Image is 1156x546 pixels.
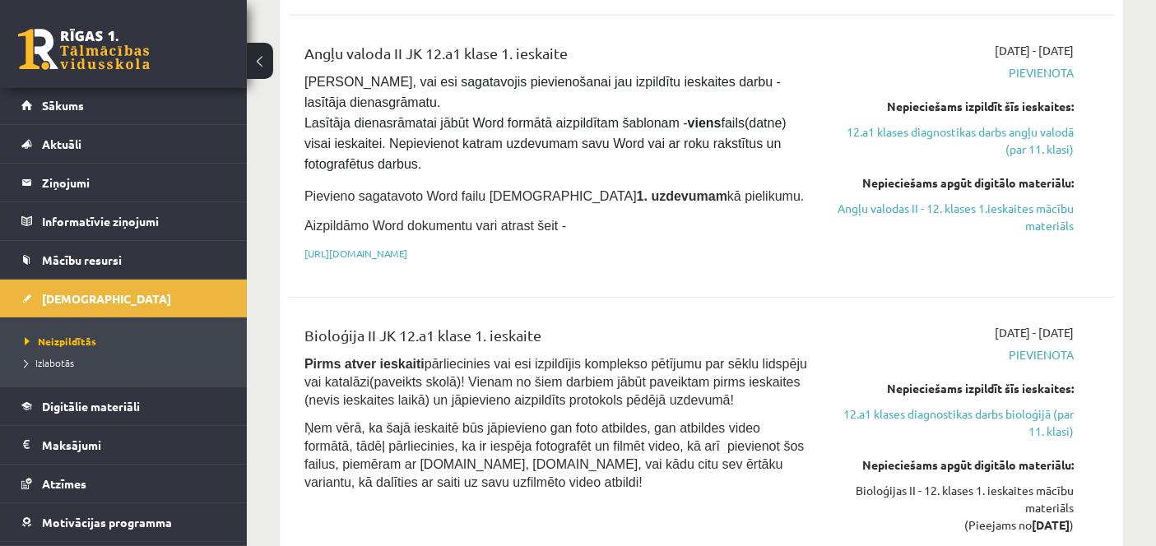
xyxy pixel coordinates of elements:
[21,465,226,502] a: Atzīmes
[833,174,1074,192] div: Nepieciešams apgūt digitālo materiālu:
[688,116,722,130] strong: viens
[304,357,807,407] span: pārliecinies vai esi izpildījis komplekso pētījumu par sēklu lidspēju vai katalāzi(paveikts skolā...
[833,346,1074,363] span: Pievienota
[21,280,226,317] a: [DEMOGRAPHIC_DATA]
[995,42,1074,59] span: [DATE] - [DATE]
[21,241,226,279] a: Mācību resursi
[21,503,226,541] a: Motivācijas programma
[42,476,86,491] span: Atzīmes
[42,202,226,240] legend: Informatīvie ziņojumi
[42,252,122,267] span: Mācību resursi
[304,189,804,203] span: Pievieno sagatavoto Word failu [DEMOGRAPHIC_DATA] kā pielikumu.
[21,86,226,124] a: Sākums
[833,380,1074,397] div: Nepieciešams izpildīt šīs ieskaites:
[21,202,226,240] a: Informatīvie ziņojumi
[304,357,425,371] strong: Pirms atver ieskaiti
[833,482,1074,534] div: Bioloģijas II - 12. klases 1. ieskaites mācību materiāls (Pieejams no )
[637,189,727,203] strong: 1. uzdevumam
[42,164,226,201] legend: Ziņojumi
[21,164,226,201] a: Ziņojumi
[18,29,150,70] a: Rīgas 1. Tālmācības vidusskola
[21,387,226,425] a: Digitālie materiāli
[25,335,96,348] span: Neizpildītās
[1032,517,1070,532] strong: [DATE]
[304,324,809,354] div: Bioloģija II JK 12.a1 klase 1. ieskaite
[25,334,230,349] a: Neizpildītās
[304,42,809,72] div: Angļu valoda II JK 12.a1 klase 1. ieskaite
[304,247,407,260] a: [URL][DOMAIN_NAME]
[995,324,1074,341] span: [DATE] - [DATE]
[304,75,790,171] span: [PERSON_NAME], vai esi sagatavojis pievienošanai jau izpildītu ieskaites darbu - lasītāja dienasg...
[42,291,171,306] span: [DEMOGRAPHIC_DATA]
[304,421,804,489] span: Ņem vērā, ka šajā ieskaitē būs jāpievieno gan foto atbildes, gan atbildes video formātā, tādēļ pā...
[42,515,172,530] span: Motivācijas programma
[25,356,74,369] span: Izlabotās
[42,426,226,464] legend: Maksājumi
[42,98,84,113] span: Sākums
[833,64,1074,81] span: Pievienota
[304,219,566,233] span: Aizpildāmo Word dokumentu vari atrast šeit -
[42,399,140,414] span: Digitālie materiāli
[833,200,1074,234] a: Angļu valodas II - 12. klases 1.ieskaites mācību materiāls
[833,98,1074,115] div: Nepieciešams izpildīt šīs ieskaites:
[25,355,230,370] a: Izlabotās
[21,125,226,163] a: Aktuāli
[21,426,226,464] a: Maksājumi
[833,405,1074,440] a: 12.a1 klases diagnostikas darbs bioloģijā (par 11. klasi)
[42,136,81,151] span: Aktuāli
[833,123,1074,158] a: 12.a1 klases diagnostikas darbs angļu valodā (par 11. klasi)
[833,456,1074,474] div: Nepieciešams apgūt digitālo materiālu:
